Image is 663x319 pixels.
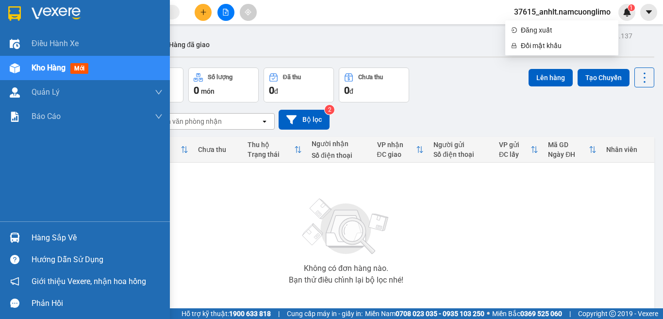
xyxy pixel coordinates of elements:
button: Đã thu0đ [264,67,334,102]
span: copyright [609,310,616,317]
sup: 1 [628,4,635,11]
span: Quản Lý [32,86,60,98]
img: warehouse-icon [10,63,20,73]
th: Toggle SortBy [243,137,307,163]
th: Toggle SortBy [494,137,543,163]
div: Đã thu [283,74,301,81]
button: plus [195,4,212,21]
span: ⚪️ [487,312,490,316]
span: mới [70,63,88,74]
span: 0 [344,84,349,96]
button: Chưa thu0đ [339,67,409,102]
span: Giới thiệu Vexere, nhận hoa hồng [32,275,146,287]
span: 0 [269,84,274,96]
button: Lên hàng [529,69,573,86]
button: Số lượng0món [188,67,259,102]
div: Trạng thái [248,151,294,158]
span: | [278,308,280,319]
span: 37615_anhlt.namcuonglimo [506,6,618,18]
div: Ngày ĐH [548,151,589,158]
svg: open [261,118,268,125]
div: Người nhận [312,140,367,148]
button: file-add [217,4,234,21]
button: aim [240,4,257,21]
span: Miền Nam [365,308,484,319]
div: Số điện thoại [312,151,367,159]
img: warehouse-icon [10,39,20,49]
span: 0 [194,84,199,96]
div: Hướng dẫn sử dụng [32,252,163,267]
div: VP gửi [499,141,530,149]
button: caret-down [640,4,657,21]
span: notification [10,277,19,286]
span: file-add [222,9,229,16]
span: đ [349,87,353,95]
div: Số điện thoại [433,151,489,158]
span: | [569,308,571,319]
img: logo-vxr [8,6,21,21]
span: Điều hành xe [32,37,79,50]
span: aim [245,9,251,16]
div: Hàng sắp về [32,231,163,245]
span: Đổi mật khẩu [521,40,613,51]
img: icon-new-feature [623,8,631,17]
button: Bộ lọc [279,110,330,130]
div: Chọn văn phòng nhận [155,117,222,126]
span: đ [274,87,278,95]
div: ĐC lấy [499,151,530,158]
strong: 0708 023 035 - 0935 103 250 [396,310,484,318]
span: down [155,113,163,120]
div: Không có đơn hàng nào. [304,265,388,272]
span: Cung cấp máy in - giấy in: [287,308,363,319]
img: warehouse-icon [10,87,20,98]
div: ĐC giao [377,151,416,158]
span: món [201,87,215,95]
span: Kho hàng [32,63,66,72]
div: Chưa thu [198,146,237,153]
th: Toggle SortBy [543,137,601,163]
span: Đăng xuất [521,25,613,35]
div: Bạn thử điều chỉnh lại bộ lọc nhé! [289,276,403,284]
div: VP nhận [377,141,416,149]
span: question-circle [10,255,19,264]
div: Thu hộ [248,141,294,149]
div: Chưa thu [358,74,383,81]
span: down [155,88,163,96]
strong: 1900 633 818 [229,310,271,318]
th: Toggle SortBy [372,137,429,163]
span: Báo cáo [32,110,61,122]
img: svg+xml;base64,PHN2ZyBjbGFzcz0ibGlzdC1wbHVnX19zdmciIHhtbG5zPSJodHRwOi8vd3d3LnczLm9yZy8yMDAwL3N2Zy... [298,193,395,261]
span: lock [511,43,517,49]
div: Người gửi [433,141,489,149]
span: message [10,299,19,308]
div: Phản hồi [32,296,163,311]
span: caret-down [645,8,653,17]
span: login [511,27,517,33]
span: Hỗ trợ kỹ thuật: [182,308,271,319]
div: Số lượng [208,74,232,81]
img: warehouse-icon [10,233,20,243]
span: plus [200,9,207,16]
span: Miền Bắc [492,308,562,319]
strong: 0369 525 060 [520,310,562,318]
sup: 2 [325,105,334,115]
span: 1 [630,4,633,11]
button: Hàng đã giao [161,33,217,56]
div: Mã GD [548,141,589,149]
button: Tạo Chuyến [578,69,630,86]
img: solution-icon [10,112,20,122]
div: Nhân viên [606,146,649,153]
